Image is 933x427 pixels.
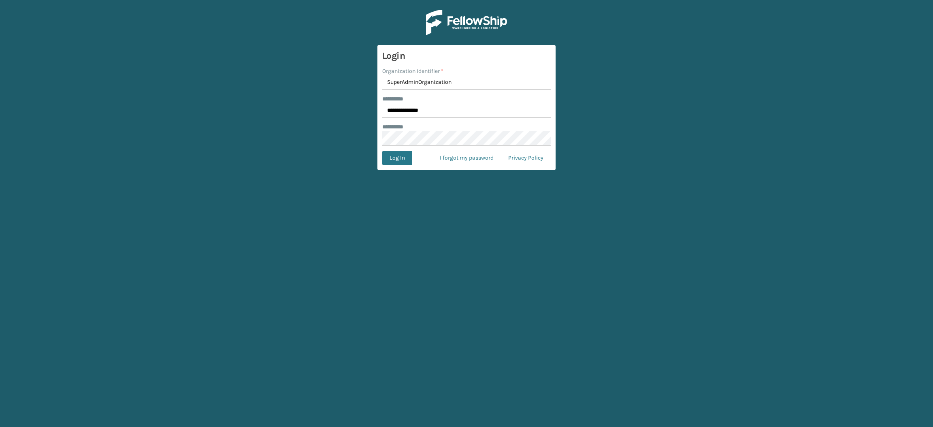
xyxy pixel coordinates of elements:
[382,67,443,75] label: Organization Identifier
[426,10,507,35] img: Logo
[501,151,551,165] a: Privacy Policy
[432,151,501,165] a: I forgot my password
[382,50,551,62] h3: Login
[382,151,412,165] button: Log In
